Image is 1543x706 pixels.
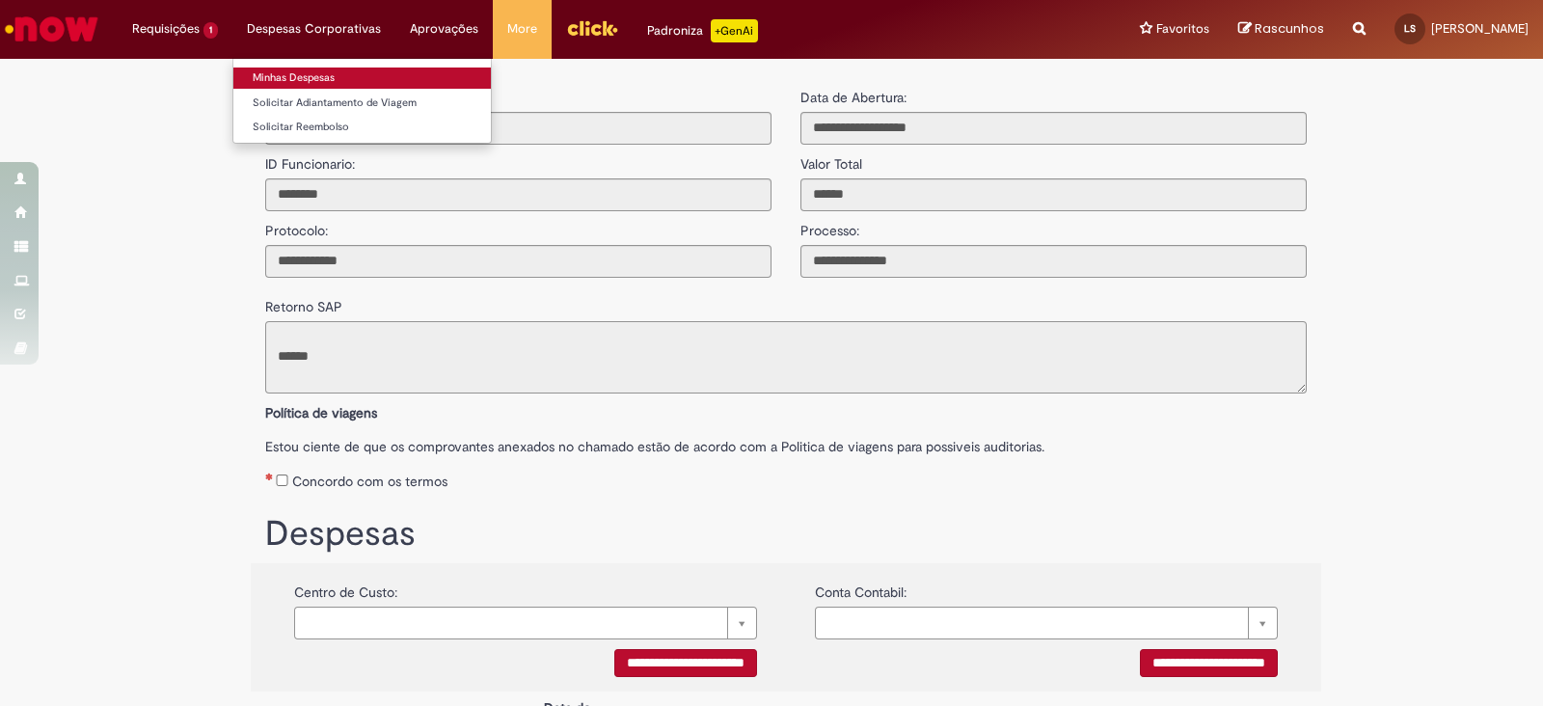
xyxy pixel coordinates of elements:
[203,22,218,39] span: 1
[265,145,355,174] label: ID Funcionario:
[1431,20,1529,37] span: [PERSON_NAME]
[233,93,491,114] a: Solicitar Adiantamento de Viagem
[233,117,491,138] a: Solicitar Reembolso
[265,515,1307,554] h1: Despesas
[1255,19,1324,38] span: Rascunhos
[233,68,491,89] a: Minhas Despesas
[566,14,618,42] img: click_logo_yellow_360x200.png
[232,58,492,144] ul: Despesas Corporativas
[132,19,200,39] span: Requisições
[507,19,537,39] span: More
[1404,22,1416,35] span: LS
[647,19,758,42] div: Padroniza
[2,10,101,48] img: ServiceNow
[711,19,758,42] p: +GenAi
[800,211,859,240] label: Processo:
[292,472,447,491] label: Concordo com os termos
[410,19,478,39] span: Aprovações
[294,607,757,639] a: Limpar campo {0}
[815,607,1278,639] a: Limpar campo {0}
[1156,19,1209,39] span: Favoritos
[265,287,342,316] label: Retorno SAP
[247,19,381,39] span: Despesas Corporativas
[265,404,377,421] b: Política de viagens
[815,573,907,602] label: Conta Contabil:
[800,88,907,107] label: Data de Abertura:
[294,573,397,602] label: Centro de Custo:
[265,211,328,240] label: Protocolo:
[800,145,862,174] label: Valor Total
[1238,20,1324,39] a: Rascunhos
[265,427,1307,456] label: Estou ciente de que os comprovantes anexados no chamado estão de acordo com a Politica de viagens...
